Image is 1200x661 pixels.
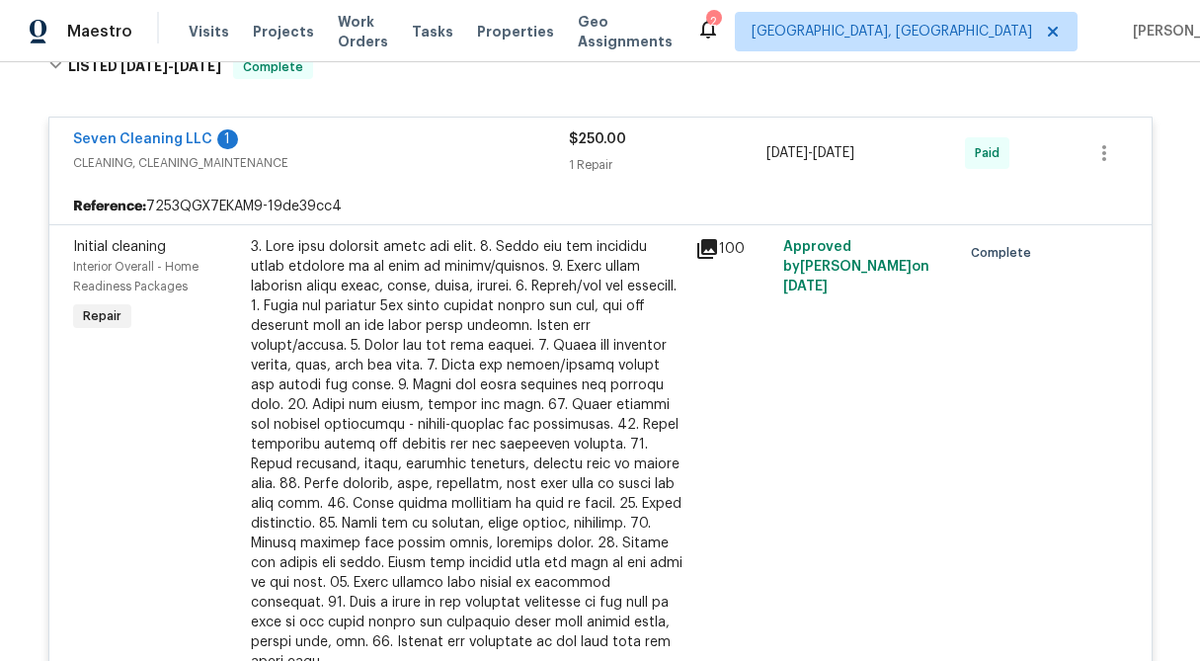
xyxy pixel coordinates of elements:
[73,132,212,146] a: Seven Cleaning LLC
[338,12,388,51] span: Work Orders
[174,59,221,73] span: [DATE]
[75,306,129,326] span: Repair
[73,197,146,216] b: Reference:
[766,143,854,163] span: -
[766,146,808,160] span: [DATE]
[73,240,166,254] span: Initial cleaning
[975,143,1007,163] span: Paid
[217,129,238,149] div: 1
[783,240,929,293] span: Approved by [PERSON_NAME] on
[67,22,132,41] span: Maestro
[120,59,168,73] span: [DATE]
[971,243,1039,263] span: Complete
[695,237,772,261] div: 100
[412,25,453,39] span: Tasks
[49,189,1152,224] div: 7253QGX7EKAM9-19de39cc4
[752,22,1032,41] span: [GEOGRAPHIC_DATA], [GEOGRAPHIC_DATA]
[813,146,854,160] span: [DATE]
[42,36,1159,99] div: LISTED [DATE]-[DATE]Complete
[783,280,828,293] span: [DATE]
[235,57,311,77] span: Complete
[73,261,199,292] span: Interior Overall - Home Readiness Packages
[253,22,314,41] span: Projects
[578,12,673,51] span: Geo Assignments
[68,55,221,79] h6: LISTED
[706,12,720,32] div: 2
[569,155,767,175] div: 1 Repair
[120,59,221,73] span: -
[189,22,229,41] span: Visits
[477,22,554,41] span: Properties
[569,132,626,146] span: $250.00
[73,153,569,173] span: CLEANING, CLEANING_MAINTENANCE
